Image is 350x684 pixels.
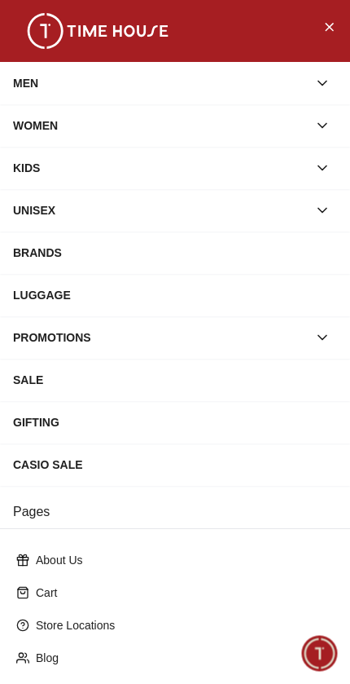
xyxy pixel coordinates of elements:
div: LUGGAGE [13,280,337,310]
div: CASIO SALE [13,450,337,479]
div: KIDS [13,153,308,183]
p: Cart [36,585,327,601]
p: Store Locations [36,617,327,633]
div: PROMOTIONS [13,323,308,352]
p: Blog [36,650,327,666]
div: GIFTING [13,408,337,437]
div: SALE [13,365,337,395]
div: Chat Widget [302,636,338,672]
div: UNISEX [13,196,308,225]
p: About Us [36,552,327,568]
div: MEN [13,68,308,98]
div: WOMEN [13,111,308,140]
div: BRANDS [13,238,337,267]
button: Close Menu [316,13,342,39]
img: ... [16,13,179,49]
